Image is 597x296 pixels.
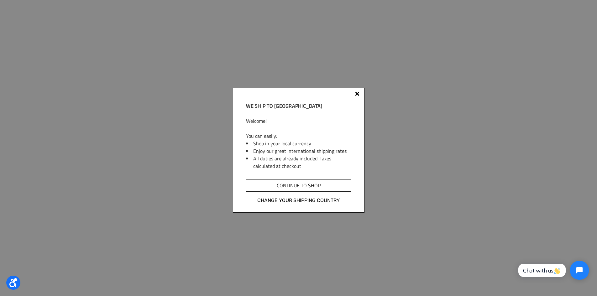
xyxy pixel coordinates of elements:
span: Phone Number [105,26,139,32]
li: All duties are already included. Taxes calculated at checkout [253,155,351,170]
li: Enjoy our great international shipping rates [253,147,351,155]
p: You can easily: [246,132,351,140]
li: Shop in your local currency [253,140,351,147]
input: Continue to shop [246,179,351,192]
p: Welcome! [246,117,351,125]
a: Change your shipping country [246,196,351,205]
h2: We ship to [GEOGRAPHIC_DATA] [246,102,351,110]
iframe: Tidio Chat [511,256,594,285]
